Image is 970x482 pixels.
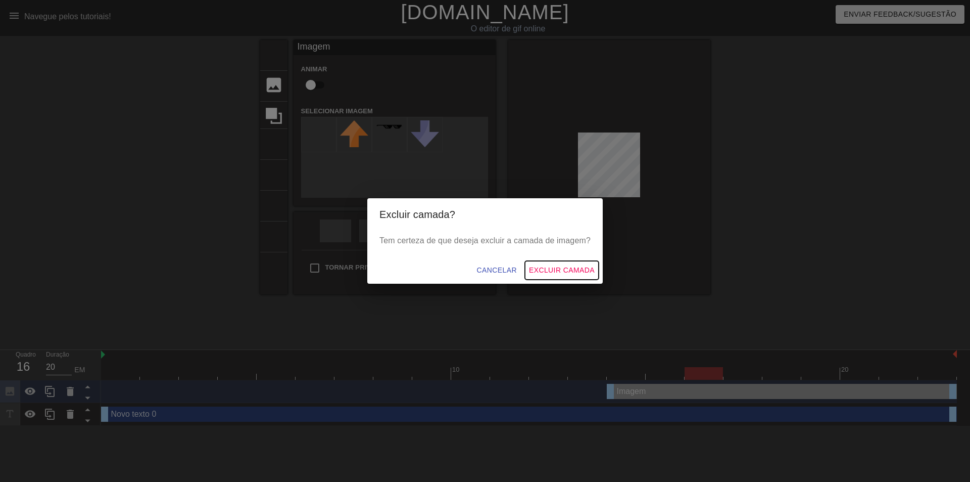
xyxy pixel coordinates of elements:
[472,261,520,280] button: Cancelar
[525,261,599,280] button: Excluir camada
[379,236,591,245] font: Tem certeza de que deseja excluir a camada de imagem?
[379,209,455,220] font: Excluir camada?
[476,266,516,274] font: Cancelar
[529,266,595,274] font: Excluir camada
